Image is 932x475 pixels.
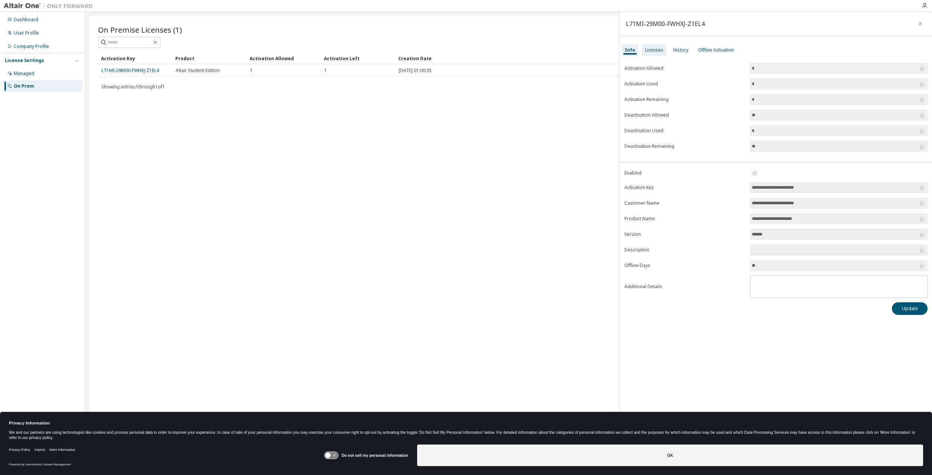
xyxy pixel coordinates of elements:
div: Activation Key [101,52,169,64]
label: Version [624,231,746,237]
div: Company Profile [14,43,49,49]
img: Altair One [4,2,97,10]
div: Activation Left [324,52,392,64]
label: Activation Used [624,81,746,87]
div: Product [175,52,244,64]
label: Additional Details [624,284,746,290]
div: License Settings [5,58,44,64]
span: [DATE] 01:00:35 [399,68,432,74]
a: L71MI-29M00-FWHXJ-Z1EL4 [101,67,159,74]
div: Creation Date [398,52,887,64]
div: User Profile [14,30,39,36]
label: Deactivation Remaining [624,143,746,149]
label: Description [624,247,746,253]
span: 1 [250,68,253,74]
div: Info [625,47,635,53]
div: On Prem [14,83,34,89]
label: Activation Allowed [624,65,746,71]
div: Dashboard [14,17,38,23]
div: Licenses [645,47,663,53]
label: Offline Days [624,263,746,269]
label: Deactivation Allowed [624,112,746,118]
span: Altair Student Edition [176,68,220,74]
div: L71MI-29M00-FWHXJ-Z1EL4 [626,21,705,27]
label: Product Name [624,216,746,222]
label: Enabled [624,170,746,176]
span: 1 [324,68,327,74]
div: Activation Allowed [250,52,318,64]
span: Showing entries 1 through 1 of 1 [101,84,165,90]
div: Offline Activation [698,47,734,53]
label: Deactivation Used [624,128,746,134]
label: Activation Remaining [624,97,746,103]
button: Update [892,302,928,315]
label: Customer Name [624,200,746,206]
div: History [673,47,688,53]
div: Managed [14,71,34,77]
label: Activation Key [624,185,746,191]
span: On Premise Licenses (1) [98,25,182,35]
